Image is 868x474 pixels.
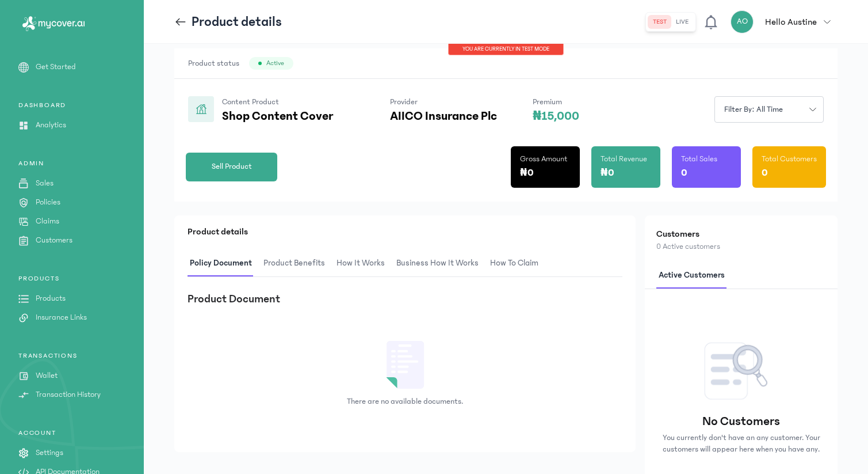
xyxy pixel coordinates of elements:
p: Sales [36,177,53,189]
span: Provider [390,97,418,107]
p: Total Customers [762,153,817,165]
button: test [648,15,671,29]
p: 0 Active customers [656,241,826,253]
button: Filter by: all time [714,96,824,123]
p: Wallet [36,370,58,382]
p: Gross Amount [520,153,567,165]
p: Get Started [36,61,76,73]
button: How It Works [334,250,394,277]
span: Active customers [656,262,727,289]
p: 0 [681,165,687,181]
span: Premium [533,97,562,107]
p: Analytics [36,119,66,131]
p: ₦0 [520,165,534,181]
p: Product details [188,225,622,238]
button: How to claim [488,250,548,277]
p: ₦15,000 [533,109,579,123]
span: Content Product [222,97,279,107]
p: Settings [36,447,63,459]
h2: Customers [656,227,826,241]
span: Active [266,59,284,68]
button: Active customers [656,262,734,289]
p: Shop Content Cover [222,109,354,123]
button: AOHello Austine [731,10,838,33]
p: Policies [36,196,60,208]
p: ₦0 [601,165,614,181]
p: Claims [36,215,59,227]
p: Transaction History [36,389,101,401]
p: Hello Austine [765,15,817,29]
button: Product Benefits [261,250,334,277]
button: Policy Document [188,250,261,277]
div: AO [731,10,754,33]
p: Total Sales [681,153,717,165]
button: Business How It Works [394,250,488,277]
span: Policy Document [188,250,254,277]
p: AIICO Insurance Plc [390,109,497,123]
h3: Product Document [188,291,280,307]
p: 0 [762,165,768,181]
p: Insurance Links [36,312,87,324]
div: You are currently in TEST MODE [448,44,564,55]
p: Product details [192,13,282,31]
span: How It Works [334,250,387,277]
span: Filter by: all time [717,104,790,116]
button: live [671,15,693,29]
span: Business How It Works [394,250,481,277]
p: Products [36,293,66,305]
p: You currently don't have an any customer. Your customers will appear here when you have any. [656,432,826,455]
p: Total Revenue [601,153,647,165]
p: There are no available documents. [347,396,463,407]
p: Customers [36,234,72,247]
span: Sell Product [212,161,252,173]
button: Sell Product [186,153,277,181]
span: Product Benefits [261,250,327,277]
span: How to claim [488,250,541,277]
span: Product status [188,58,239,69]
p: No Customers [702,414,780,430]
